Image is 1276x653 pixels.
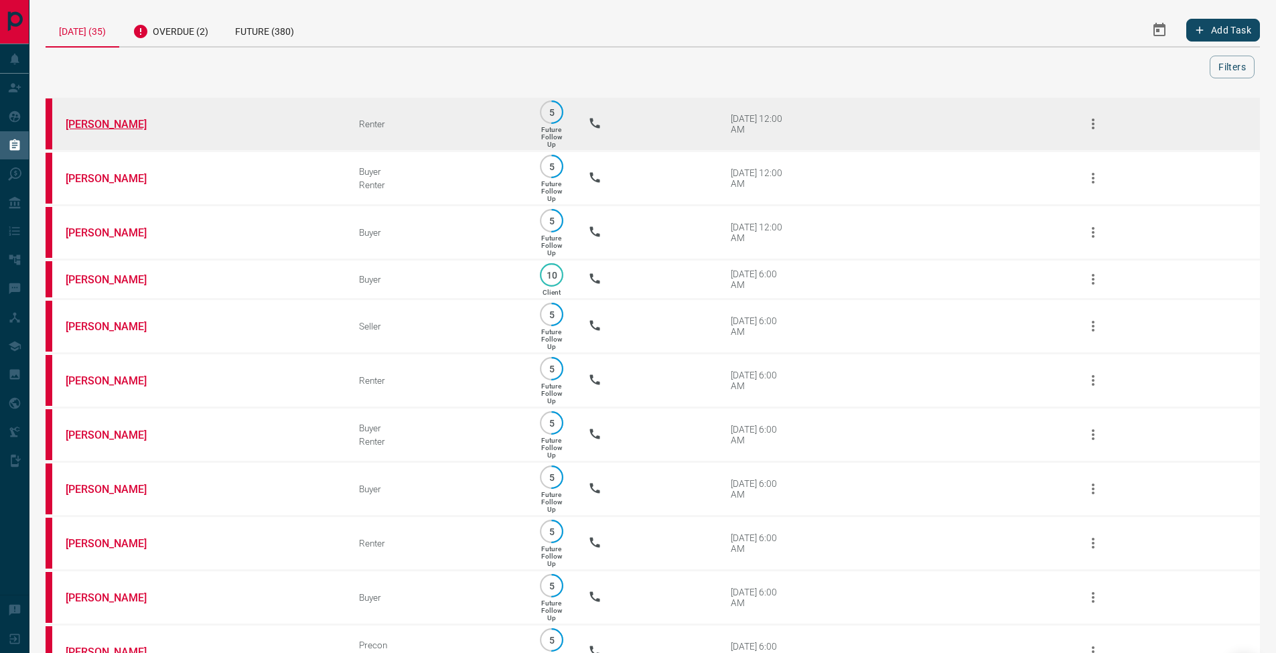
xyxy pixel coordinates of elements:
[731,424,788,445] div: [DATE] 6:00 AM
[66,374,166,387] a: [PERSON_NAME]
[731,167,788,189] div: [DATE] 12:00 AM
[359,484,515,494] div: Buyer
[1210,56,1255,78] button: Filters
[547,364,557,374] p: 5
[359,274,515,285] div: Buyer
[359,179,515,190] div: Renter
[359,119,515,129] div: Renter
[359,375,515,386] div: Renter
[66,320,166,333] a: [PERSON_NAME]
[541,126,562,148] p: Future Follow Up
[46,572,52,623] div: property.ca
[359,321,515,332] div: Seller
[46,98,52,149] div: property.ca
[547,216,557,226] p: 5
[359,423,515,433] div: Buyer
[731,269,788,290] div: [DATE] 6:00 AM
[46,13,119,48] div: [DATE] (35)
[66,226,166,239] a: [PERSON_NAME]
[66,537,166,550] a: [PERSON_NAME]
[547,161,557,171] p: 5
[547,635,557,645] p: 5
[66,273,166,286] a: [PERSON_NAME]
[46,301,52,352] div: property.ca
[547,270,557,280] p: 10
[359,592,515,603] div: Buyer
[46,261,52,297] div: property.ca
[541,599,562,622] p: Future Follow Up
[541,382,562,405] p: Future Follow Up
[731,587,788,608] div: [DATE] 6:00 AM
[1143,14,1176,46] button: Select Date Range
[359,227,515,238] div: Buyer
[541,545,562,567] p: Future Follow Up
[731,222,788,243] div: [DATE] 12:00 AM
[543,289,561,296] p: Client
[46,355,52,406] div: property.ca
[541,491,562,513] p: Future Follow Up
[66,483,166,496] a: [PERSON_NAME]
[547,581,557,591] p: 5
[731,315,788,337] div: [DATE] 6:00 AM
[66,591,166,604] a: [PERSON_NAME]
[46,207,52,258] div: property.ca
[731,113,788,135] div: [DATE] 12:00 AM
[66,118,166,131] a: [PERSON_NAME]
[66,429,166,441] a: [PERSON_NAME]
[547,526,557,536] p: 5
[731,478,788,500] div: [DATE] 6:00 AM
[222,13,307,46] div: Future (380)
[46,518,52,569] div: property.ca
[359,166,515,177] div: Buyer
[359,436,515,447] div: Renter
[46,463,52,514] div: property.ca
[547,472,557,482] p: 5
[731,370,788,391] div: [DATE] 6:00 AM
[541,328,562,350] p: Future Follow Up
[547,418,557,428] p: 5
[547,107,557,117] p: 5
[359,538,515,549] div: Renter
[66,172,166,185] a: [PERSON_NAME]
[541,234,562,257] p: Future Follow Up
[359,640,515,650] div: Precon
[541,437,562,459] p: Future Follow Up
[541,180,562,202] p: Future Follow Up
[119,13,222,46] div: Overdue (2)
[46,153,52,204] div: property.ca
[1186,19,1260,42] button: Add Task
[547,309,557,319] p: 5
[46,409,52,460] div: property.ca
[731,532,788,554] div: [DATE] 6:00 AM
